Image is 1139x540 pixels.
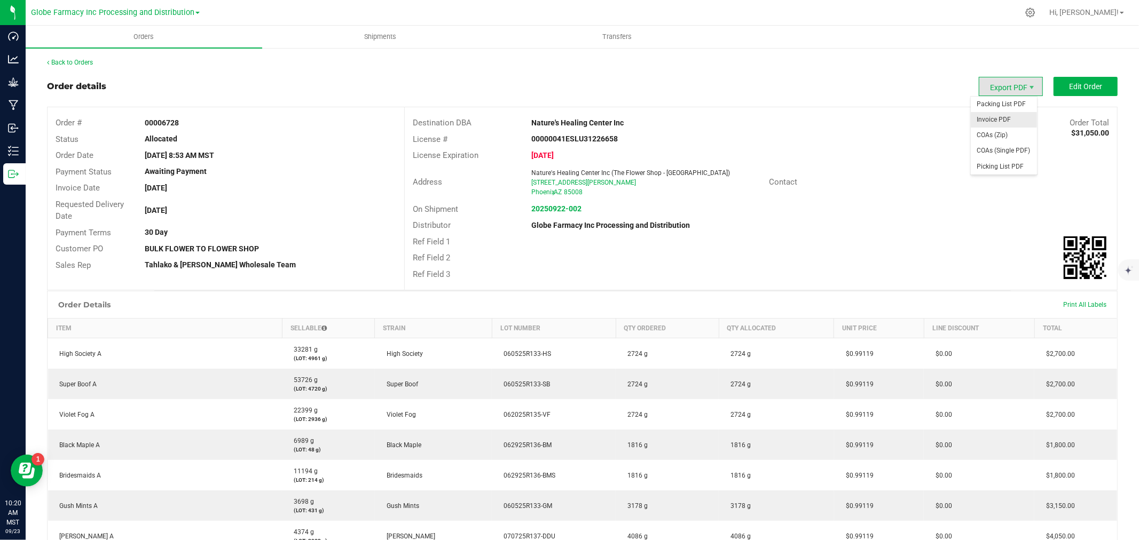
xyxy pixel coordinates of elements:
[930,441,952,449] span: $0.00
[145,167,207,176] strong: Awaiting Payment
[56,134,78,144] span: Status
[1070,118,1109,128] span: Order Total
[288,437,314,444] span: 6989 g
[54,350,102,358] span: High Society A
[47,59,93,66] a: Back to Orders
[622,380,648,388] span: 2724 g
[840,533,874,540] span: $0.99119
[1041,533,1075,540] span: $4,050.00
[1064,236,1106,279] img: Scan me!
[288,467,318,475] span: 11194 g
[1049,8,1119,17] span: Hi, [PERSON_NAME]!
[725,350,751,358] span: 2724 g
[54,502,98,510] span: Gush Mints A
[564,188,583,196] span: 85008
[1041,502,1075,510] span: $3,150.00
[32,453,44,466] iframe: Resource center unread badge
[1069,82,1102,91] span: Edit Order
[145,244,259,253] strong: BULK FLOWER TO FLOWER SHOP
[120,32,169,42] span: Orders
[492,319,616,338] th: Lot Number
[54,472,101,479] span: Bridesmaids A
[725,502,751,510] span: 3178 g
[145,228,168,236] strong: 30 Day
[56,244,103,253] span: Customer PO
[288,498,314,505] span: 3698 g
[971,112,1037,128] li: Invoice PDF
[930,411,952,418] span: $0.00
[350,32,411,42] span: Shipments
[1041,411,1075,418] span: $2,700.00
[979,77,1043,96] li: Export PDF
[31,8,194,17] span: Globe Farmacy Inc Processing and Distribution
[1024,7,1037,18] div: Manage settings
[840,380,874,388] span: $0.99119
[145,206,167,215] strong: [DATE]
[1041,441,1075,449] span: $1,800.00
[5,527,21,535] p: 09/23
[834,319,924,338] th: Unit Price
[769,177,797,187] span: Contact
[840,502,874,510] span: $0.99119
[413,134,447,144] span: License #
[971,143,1037,158] li: COAs (Single PDF)
[840,350,874,358] span: $0.99119
[381,472,422,479] span: Bridesmaids
[8,54,19,65] inline-svg: Analytics
[381,411,416,418] span: Violet Fog
[725,380,751,388] span: 2724 g
[48,319,282,338] th: Item
[498,411,551,418] span: 062025R135-VF
[413,253,450,263] span: Ref Field 2
[54,441,100,449] span: Black Maple A
[531,169,730,177] span: Nature's Healing Center Inc (The Flower Shop - [GEOGRAPHIC_DATA])
[531,188,555,196] span: Phoenix
[1034,319,1117,338] th: Total
[971,97,1037,112] li: Packing List PDF
[288,528,314,536] span: 4374 g
[554,188,562,196] span: AZ
[413,220,451,230] span: Distributor
[725,411,751,418] span: 2724 g
[288,346,318,353] span: 33281 g
[531,151,554,160] strong: [DATE]
[498,533,555,540] span: 070725R137-DDU
[145,118,179,127] strong: 00006728
[1064,236,1106,279] qrcode: 00006728
[1041,472,1075,479] span: $1,800.00
[930,502,952,510] span: $0.00
[11,455,43,487] iframe: Resource center
[145,134,177,143] strong: Allocated
[54,411,95,418] span: Violet Fog A
[531,134,618,143] strong: 00000041ESLU31226658
[531,204,582,213] a: 20250922-002
[145,260,296,269] strong: Tahlako & [PERSON_NAME] Wholesale Team
[553,188,554,196] span: ,
[56,150,93,160] span: Order Date
[1041,350,1075,358] span: $2,700.00
[282,319,375,338] th: Sellable
[498,472,555,479] span: 062925R136-BMS
[1054,77,1118,96] button: Edit Order
[725,533,751,540] span: 4086 g
[8,77,19,88] inline-svg: Grow
[54,533,114,540] span: [PERSON_NAME] A
[840,441,874,449] span: $0.99119
[622,502,648,510] span: 3178 g
[56,118,82,128] span: Order #
[531,118,624,127] strong: Nature's Healing Center Inc
[622,350,648,358] span: 2724 g
[616,319,719,338] th: Qty Ordered
[56,260,91,270] span: Sales Rep
[413,118,472,128] span: Destination DBA
[1071,129,1109,137] strong: $31,050.00
[8,169,19,179] inline-svg: Outbound
[413,150,478,160] span: License Expiration
[840,411,874,418] span: $0.99119
[499,26,735,48] a: Transfers
[8,123,19,133] inline-svg: Inbound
